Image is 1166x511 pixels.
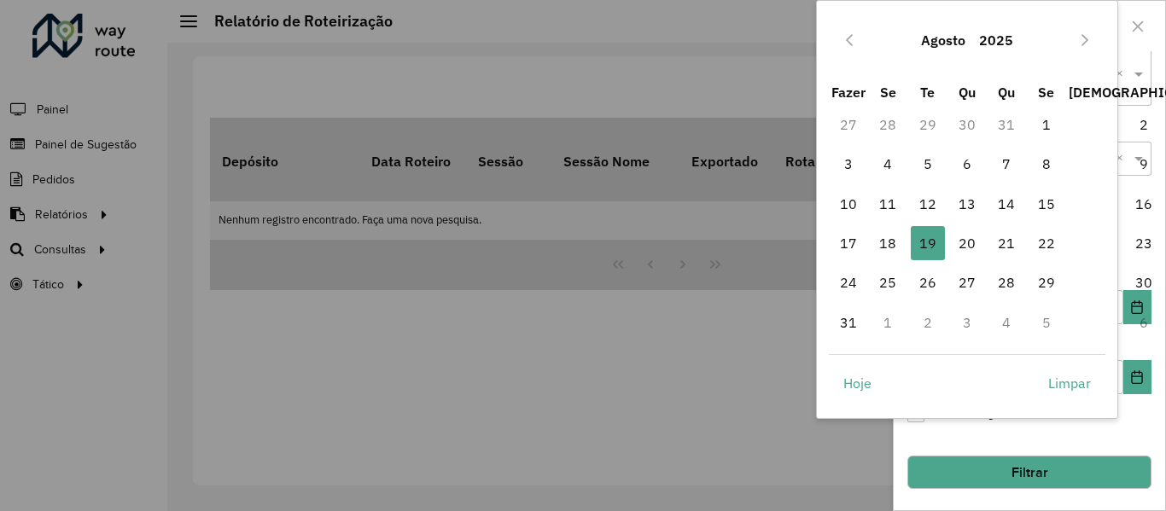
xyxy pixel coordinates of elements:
[987,303,1026,342] td: 4
[829,105,868,144] td: 27
[831,84,866,101] font: Fazer
[1027,184,1066,224] td: 15
[1038,274,1055,291] font: 29
[987,105,1026,144] td: 31
[829,144,868,183] td: 3
[947,303,987,342] td: 3
[919,274,936,291] font: 26
[840,314,857,331] font: 31
[987,263,1026,302] td: 28
[1135,195,1152,212] font: 16
[1135,274,1152,291] font: 30
[1027,303,1066,342] td: 5
[1027,263,1066,302] td: 29
[883,155,892,172] font: 4
[880,84,896,101] font: Se
[1027,144,1066,183] td: 8
[879,235,896,252] font: 18
[987,224,1026,263] td: 21
[987,184,1026,224] td: 14
[1038,235,1055,252] font: 22
[1042,155,1051,172] font: 8
[1071,26,1099,54] button: Próximo mês
[979,32,1013,49] font: 2025
[998,84,1015,101] font: Qu
[959,195,976,212] font: 13
[868,184,907,224] td: 11
[879,195,896,212] font: 11
[868,303,907,342] td: 1
[1042,116,1051,133] font: 1
[868,224,907,263] td: 18
[1140,116,1148,133] font: 2
[1048,375,1091,392] font: Limpar
[998,274,1015,291] font: 28
[829,366,886,400] button: Hoje
[959,235,976,252] font: 20
[868,144,907,183] td: 4
[919,235,936,252] font: 19
[1140,155,1148,172] font: 9
[914,20,972,61] button: Escolha o mês
[947,144,987,183] td: 6
[1034,366,1105,400] button: Limpar
[829,303,868,342] td: 31
[959,274,976,291] font: 27
[907,184,947,224] td: 12
[1123,360,1151,394] button: Escolha a data
[1027,105,1066,144] td: 1
[840,235,857,252] font: 17
[907,105,947,144] td: 29
[947,184,987,224] td: 13
[972,20,1020,61] button: Escolha o ano
[907,144,947,183] td: 5
[907,224,947,263] td: 19
[840,274,857,291] font: 24
[836,26,863,54] button: Mês Anterior
[907,456,1151,490] button: Filtrar
[829,263,868,302] td: 24
[998,195,1015,212] font: 14
[987,144,1026,183] td: 7
[1038,84,1054,101] font: Se
[843,375,872,392] font: Hoje
[907,263,947,302] td: 26
[1135,235,1152,252] font: 23
[1038,195,1055,212] font: 15
[919,195,936,212] font: 12
[844,155,853,172] font: 3
[947,224,987,263] td: 20
[947,263,987,302] td: 27
[921,32,965,49] font: Agosto
[868,263,907,302] td: 25
[947,105,987,144] td: 30
[840,195,857,212] font: 10
[1116,64,1130,84] span: Clear all
[963,155,971,172] font: 6
[924,155,932,172] font: 5
[1012,465,1048,479] font: Filtrar
[879,274,896,291] font: 25
[920,84,935,101] font: Te
[907,303,947,342] td: 2
[868,105,907,144] td: 28
[1027,224,1066,263] td: 22
[959,84,976,101] font: Qu
[1002,155,1011,172] font: 7
[829,184,868,224] td: 10
[998,235,1015,252] font: 21
[829,224,868,263] td: 17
